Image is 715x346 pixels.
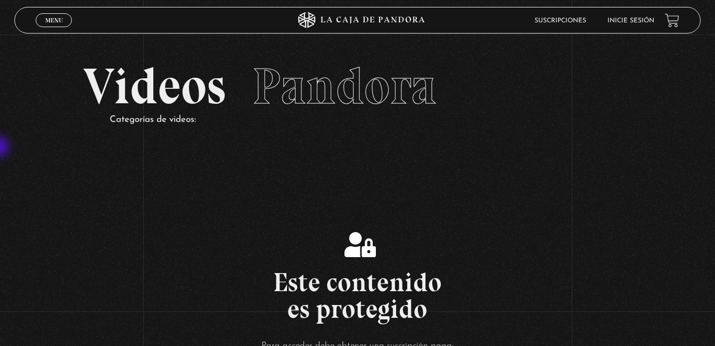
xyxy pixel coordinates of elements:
h2: Videos [83,61,632,112]
span: Pandora [252,56,437,117]
p: Categorías de videos: [110,112,632,128]
span: Menu [45,17,63,23]
a: View your shopping cart [665,13,679,28]
a: Suscripciones [535,18,586,24]
a: Inicie sesión [607,18,654,24]
span: Cerrar [42,26,67,34]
